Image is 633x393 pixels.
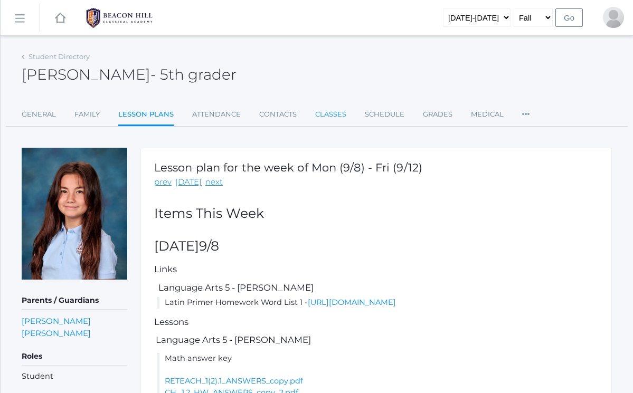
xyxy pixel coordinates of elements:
[150,65,237,83] span: - 5th grader
[154,176,172,188] a: prev
[154,264,598,274] h5: Links
[22,315,91,327] a: [PERSON_NAME]
[154,161,422,174] h1: Lesson plan for the week of Mon (9/8) - Fri (9/12)
[22,327,91,339] a: [PERSON_NAME]
[154,239,598,254] h2: [DATE]
[154,206,598,221] h2: Items This Week
[29,52,90,61] a: Student Directory
[175,176,202,188] a: [DATE]
[22,104,56,125] a: General
[22,148,127,280] img: Kadyn Ehrlich
[22,292,127,310] h5: Parents / Guardians
[154,335,598,344] h5: Language Arts 5 - [PERSON_NAME]
[205,176,223,188] a: next
[192,104,241,125] a: Attendance
[22,371,127,382] li: Student
[308,298,396,307] a: [URL][DOMAIN_NAME]
[157,283,598,292] h5: Language Arts 5 - [PERSON_NAME]
[423,104,452,125] a: Grades
[555,8,583,27] input: Go
[74,104,100,125] a: Family
[157,297,598,309] li: Latin Primer Homework Word List 1 -
[154,317,598,327] h5: Lessons
[80,5,159,31] img: BHCALogos-05-308ed15e86a5a0abce9b8dd61676a3503ac9727e845dece92d48e8588c001991.png
[199,238,219,254] span: 9/8
[22,348,127,366] h5: Roles
[315,104,346,125] a: Classes
[165,376,303,386] a: RETEACH_1(2).1_ANSWERS_copy.pdf
[259,104,297,125] a: Contacts
[471,104,504,125] a: Medical
[603,7,624,28] div: Matt Ehrlich
[22,66,237,83] h2: [PERSON_NAME]
[365,104,404,125] a: Schedule
[118,104,174,127] a: Lesson Plans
